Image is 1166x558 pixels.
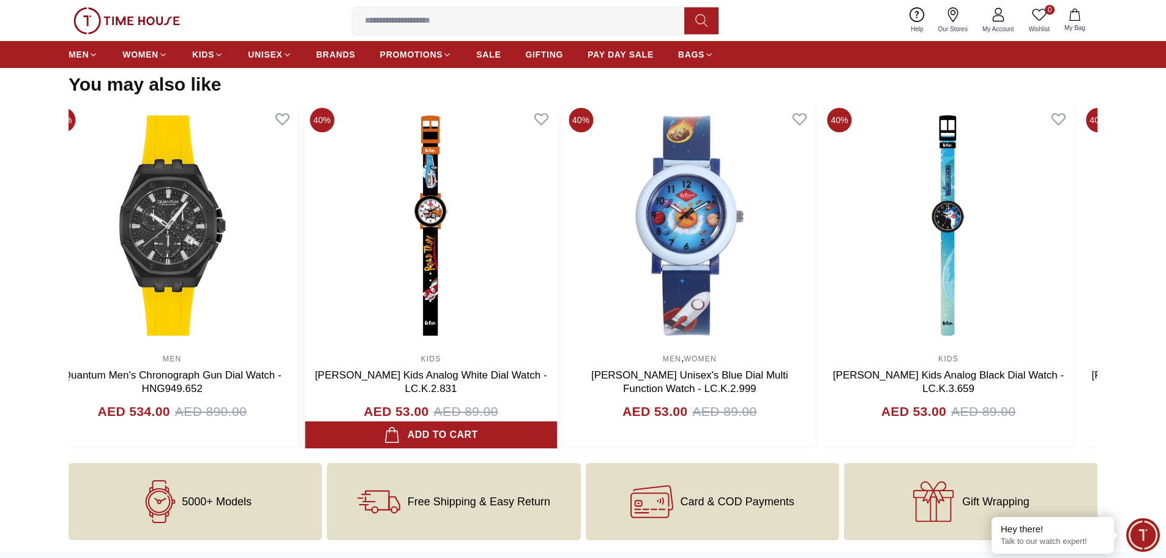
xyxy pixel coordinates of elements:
[1001,523,1105,535] div: Hey there!
[1024,25,1055,34] span: Wishlist
[476,48,501,61] span: SALE
[1059,23,1090,32] span: My Bag
[69,74,222,96] h2: You may also like
[906,25,929,34] span: Help
[881,402,946,421] h4: AED 53.00
[588,48,654,61] span: PAY DAY SALE
[678,43,714,66] a: BAGS
[591,369,788,394] a: [PERSON_NAME] Unisex's Blue Dial Multi Function Watch - LC.K.2.999
[380,43,452,66] a: PROMOTIONS
[823,103,1075,348] img: Lee Cooper Kids Analog Black Dial Watch - LC.K.3.659
[1086,108,1110,132] span: 40%
[962,496,1030,508] span: Gift Wrapping
[97,402,170,421] h4: AED 534.00
[684,355,716,363] a: WOMEN
[69,43,98,66] a: MEN
[316,48,356,61] span: BRANDS
[564,103,816,348] img: Lee Cooper Unisex's Blue Dial Multi Function Watch - LC.K.2.999
[1126,518,1160,552] div: Chat Widget
[938,355,959,363] a: KIDS
[564,348,816,449] div: ,
[977,25,1019,34] span: My Account
[46,103,298,348] img: Quantum Men's Chronograph Gun Dial Watch - HNG949.652
[1045,5,1055,15] span: 0
[931,5,975,36] a: Our Stores
[408,496,550,508] span: Free Shipping & Easy Return
[903,5,931,36] a: Help
[248,48,282,61] span: UNISEX
[525,43,563,66] a: GIFTING
[828,108,852,132] span: 40%
[1001,537,1105,547] p: Talk to our watch expert!
[310,108,334,132] span: 40%
[588,43,654,66] a: PAY DAY SALE
[569,108,593,132] span: 40%
[305,421,557,448] button: Add to cart
[248,43,291,66] a: UNISEX
[364,402,428,421] h4: AED 53.00
[182,496,252,508] span: 5000+ Models
[434,402,498,421] span: AED 89.00
[315,369,547,394] a: [PERSON_NAME] Kids Analog White Dial Watch - LC.K.2.831
[163,355,181,363] a: MEN
[175,402,247,421] span: AED 890.00
[663,355,681,363] a: MEN
[73,7,180,34] img: ...
[69,48,89,61] span: MEN
[681,496,794,508] span: Card & COD Payments
[678,48,704,61] span: BAGS
[316,43,356,66] a: BRANDS
[51,108,75,132] span: 40%
[192,43,223,66] a: KIDS
[380,48,443,61] span: PROMOTIONS
[305,103,557,348] img: Lee Cooper Kids Analog White Dial Watch - LC.K.2.831
[622,402,687,421] h4: AED 53.00
[951,402,1015,421] span: AED 89.00
[476,43,501,66] a: SALE
[122,43,168,66] a: WOMEN
[63,369,282,394] a: Quantum Men's Chronograph Gun Dial Watch - HNG949.652
[192,48,214,61] span: KIDS
[1022,5,1057,36] a: 0Wishlist
[833,369,1064,394] a: [PERSON_NAME] Kids Analog Black Dial Watch - LC.K.3.659
[1057,6,1093,35] button: My Bag
[525,48,563,61] span: GIFTING
[122,48,159,61] span: WOMEN
[933,25,973,34] span: Our Stores
[692,402,757,421] span: AED 89.00
[384,426,478,443] div: Add to cart
[421,355,441,363] a: KIDS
